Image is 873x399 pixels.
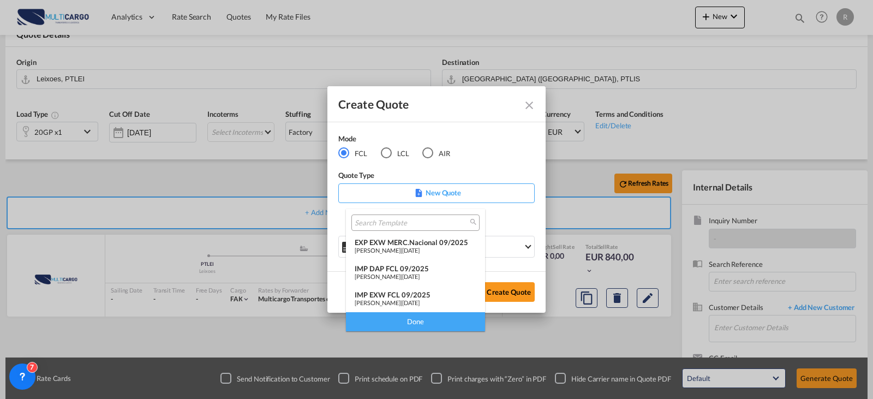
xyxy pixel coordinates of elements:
[402,273,420,280] span: [DATE]
[355,247,400,254] span: [PERSON_NAME]
[402,299,420,306] span: [DATE]
[355,264,476,273] div: IMP DAP FCL 09/2025
[355,273,400,280] span: [PERSON_NAME]
[402,247,420,254] span: [DATE]
[469,218,477,226] md-icon: icon-magnify
[355,273,476,280] div: |
[355,290,476,299] div: IMP EXW FCL 09/2025
[355,238,476,247] div: EXP EXW MERC.Nacional 09/2025
[355,299,476,306] div: |
[355,247,476,254] div: |
[355,299,400,306] span: [PERSON_NAME]
[355,218,468,228] input: Search Template
[346,312,485,331] div: Done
